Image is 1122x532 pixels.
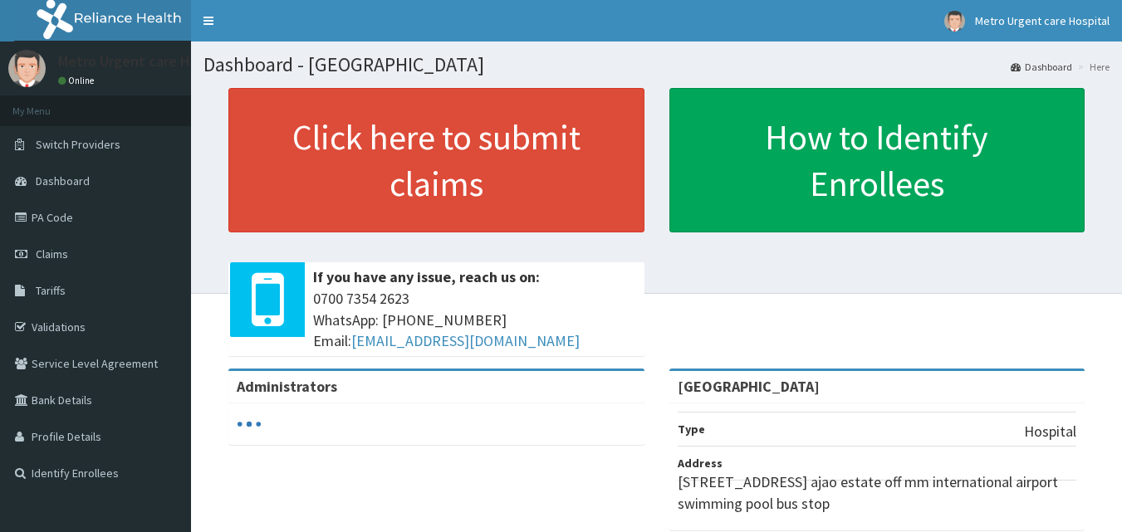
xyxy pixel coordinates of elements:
[1011,60,1072,74] a: Dashboard
[351,331,580,350] a: [EMAIL_ADDRESS][DOMAIN_NAME]
[36,137,120,152] span: Switch Providers
[203,54,1110,76] h1: Dashboard - [GEOGRAPHIC_DATA]
[678,422,705,437] b: Type
[8,50,46,87] img: User Image
[58,75,98,86] a: Online
[237,412,262,437] svg: audio-loading
[669,88,1085,232] a: How to Identify Enrollees
[678,471,1077,514] p: [STREET_ADDRESS] ajao estate off mm international airport swimming pool bus stop
[1024,421,1076,442] p: Hospital
[228,88,644,232] a: Click here to submit claims
[58,54,235,69] p: Metro Urgent care Hospital
[1074,60,1110,74] li: Here
[36,173,90,188] span: Dashboard
[313,267,540,286] b: If you have any issue, reach us on:
[36,283,66,298] span: Tariffs
[237,377,337,396] b: Administrators
[678,377,820,396] strong: [GEOGRAPHIC_DATA]
[678,456,723,471] b: Address
[975,13,1110,28] span: Metro Urgent care Hospital
[944,11,965,32] img: User Image
[313,288,636,352] span: 0700 7354 2623 WhatsApp: [PHONE_NUMBER] Email:
[36,246,68,261] span: Claims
